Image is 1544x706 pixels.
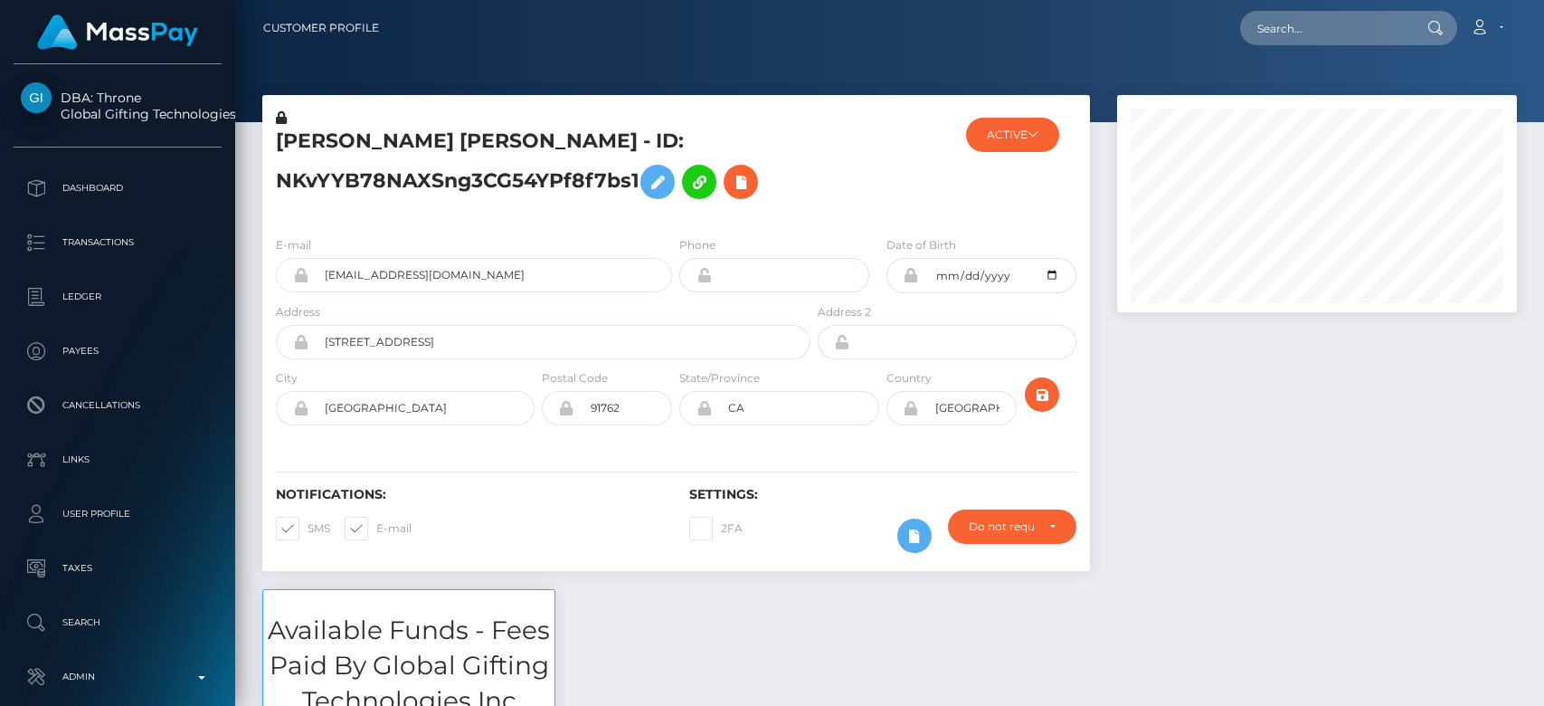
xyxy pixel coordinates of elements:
p: Payees [21,338,214,365]
button: ACTIVE [966,118,1059,152]
a: Ledger [14,274,222,320]
img: Global Gifting Technologies Inc [21,82,52,113]
div: Do not require [969,520,1034,534]
a: User Profile [14,491,222,537]
a: Search [14,600,222,645]
button: Do not require [948,510,1075,544]
label: E-mail [345,517,412,540]
p: Search [21,609,214,636]
label: Postal Code [542,370,608,386]
label: Date of Birth [886,237,956,253]
label: City [276,370,298,386]
p: User Profile [21,501,214,528]
label: Country [886,370,932,386]
p: Dashboard [21,175,214,202]
label: 2FA [689,517,743,540]
img: MassPay Logo [37,14,198,50]
input: Search... [1240,11,1410,45]
a: Customer Profile [263,9,379,47]
a: Dashboard [14,166,222,211]
a: Cancellations [14,383,222,428]
a: Payees [14,329,222,374]
a: Links [14,437,222,482]
p: Links [21,446,214,473]
p: Transactions [21,229,214,256]
label: Address [276,304,320,320]
p: Ledger [21,283,214,310]
label: Address 2 [818,304,871,320]
h6: Notifications: [276,487,662,502]
span: DBA: Throne Global Gifting Technologies Inc [14,90,222,122]
h5: [PERSON_NAME] [PERSON_NAME] - ID: NKvYYB78NAXSng3CG54YPf8f7bs1 [276,128,800,208]
label: E-mail [276,237,311,253]
label: SMS [276,517,330,540]
a: Transactions [14,220,222,265]
p: Admin [21,663,214,691]
h6: Settings: [689,487,1075,502]
label: Phone [679,237,715,253]
label: State/Province [679,370,760,386]
p: Cancellations [21,392,214,419]
p: Taxes [21,555,214,582]
a: Taxes [14,546,222,591]
a: Admin [14,654,222,700]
